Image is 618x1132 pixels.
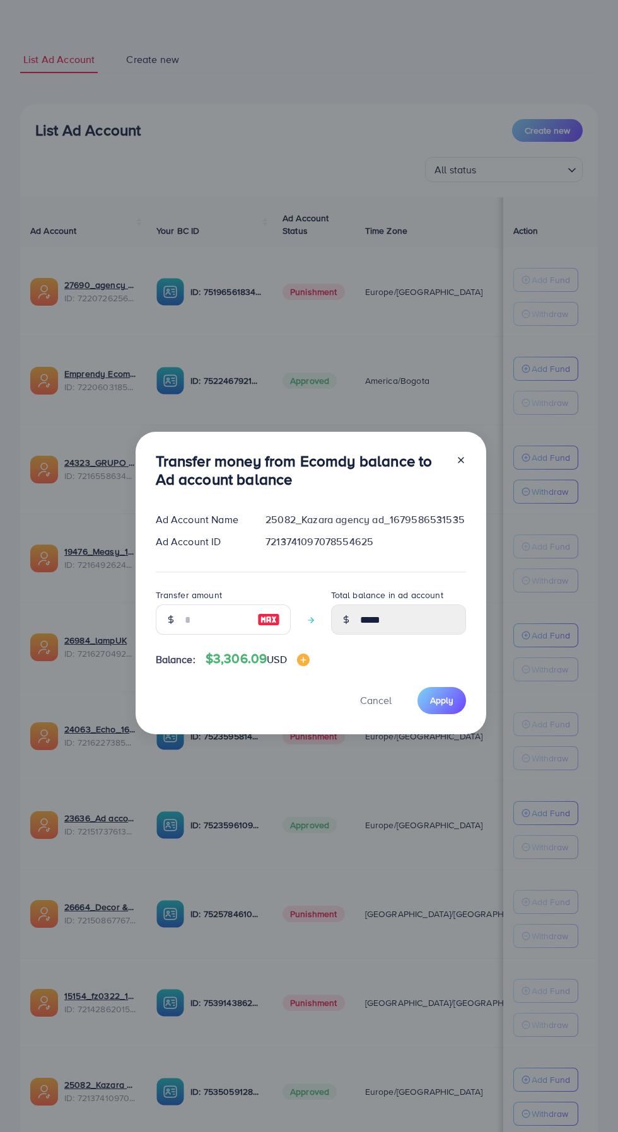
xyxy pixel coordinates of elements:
div: Ad Account Name [146,512,256,527]
button: Apply [417,687,466,714]
label: Total balance in ad account [331,589,443,601]
h3: Transfer money from Ecomdy balance to Ad account balance [156,452,446,488]
label: Transfer amount [156,589,222,601]
span: Apply [430,694,453,707]
img: image [297,654,310,666]
img: image [257,612,280,627]
div: 7213741097078554625 [255,534,475,549]
span: Cancel [360,693,392,707]
div: 25082_Kazara agency ad_1679586531535 [255,512,475,527]
div: Ad Account ID [146,534,256,549]
span: Balance: [156,652,195,667]
button: Cancel [344,687,407,714]
span: USD [267,652,286,666]
h4: $3,306.09 [206,651,310,667]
